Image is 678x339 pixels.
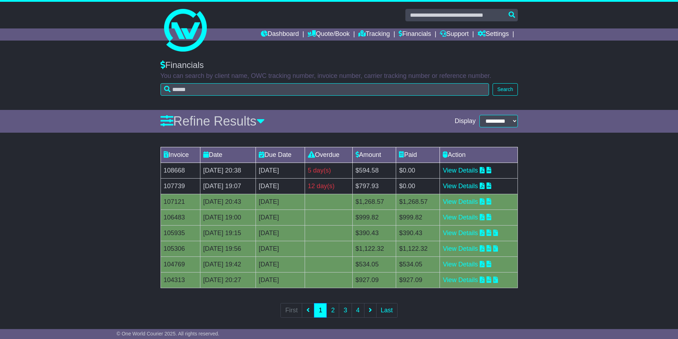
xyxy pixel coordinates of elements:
[256,194,305,210] td: [DATE]
[161,256,200,272] td: 104769
[478,28,509,41] a: Settings
[440,28,469,41] a: Support
[352,194,396,210] td: $1,268.57
[161,60,518,70] div: Financials
[200,225,256,241] td: [DATE] 19:15
[314,303,327,318] a: 1
[396,178,440,194] td: $0.00
[396,210,440,225] td: $999.82
[396,147,440,163] td: Paid
[493,83,517,96] button: Search
[161,241,200,256] td: 105306
[352,210,396,225] td: $999.82
[161,272,200,288] td: 104313
[256,241,305,256] td: [DATE]
[200,272,256,288] td: [DATE] 20:27
[454,117,475,125] span: Display
[200,256,256,272] td: [DATE] 19:42
[443,245,478,252] a: View Details
[256,225,305,241] td: [DATE]
[352,241,396,256] td: $1,122.32
[396,241,440,256] td: $1,122.32
[161,114,265,128] a: Refine Results
[256,178,305,194] td: [DATE]
[352,147,396,163] td: Amount
[200,241,256,256] td: [DATE] 19:56
[443,276,478,284] a: View Details
[161,194,200,210] td: 107121
[396,272,440,288] td: $927.09
[256,163,305,178] td: [DATE]
[352,225,396,241] td: $390.43
[352,272,396,288] td: $927.09
[261,28,299,41] a: Dashboard
[339,303,352,318] a: 3
[200,163,256,178] td: [DATE] 20:38
[161,147,200,163] td: Invoice
[308,28,349,41] a: Quote/Book
[443,198,478,205] a: View Details
[352,178,396,194] td: $797.93
[399,28,431,41] a: Financials
[161,210,200,225] td: 106483
[396,194,440,210] td: $1,268.57
[326,303,339,318] a: 2
[161,163,200,178] td: 108668
[256,210,305,225] td: [DATE]
[396,225,440,241] td: $390.43
[358,28,390,41] a: Tracking
[200,194,256,210] td: [DATE] 20:43
[117,331,220,337] span: © One World Courier 2025. All rights reserved.
[352,256,396,272] td: $534.05
[352,163,396,178] td: $594.58
[256,147,305,163] td: Due Date
[305,147,352,163] td: Overdue
[443,229,478,237] a: View Details
[440,147,517,163] td: Action
[352,303,364,318] a: 4
[161,225,200,241] td: 105935
[161,178,200,194] td: 107739
[396,163,440,178] td: $0.00
[256,256,305,272] td: [DATE]
[443,261,478,268] a: View Details
[200,178,256,194] td: [DATE] 19:07
[256,272,305,288] td: [DATE]
[396,256,440,272] td: $534.05
[443,182,478,190] a: View Details
[443,167,478,174] a: View Details
[308,166,349,175] div: 5 day(s)
[308,181,349,191] div: 12 day(s)
[200,210,256,225] td: [DATE] 19:00
[200,147,256,163] td: Date
[376,303,398,318] a: Last
[161,72,518,80] p: You can search by client name, OWC tracking number, invoice number, carrier tracking number or re...
[443,214,478,221] a: View Details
